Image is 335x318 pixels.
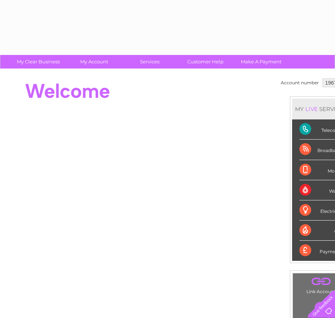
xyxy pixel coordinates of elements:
td: Account number [279,77,321,89]
a: Services [119,55,180,69]
a: Make A Payment [231,55,291,69]
div: LIVE [304,106,319,112]
a: My Account [64,55,124,69]
a: Customer Help [175,55,236,69]
a: My Clear Business [8,55,69,69]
